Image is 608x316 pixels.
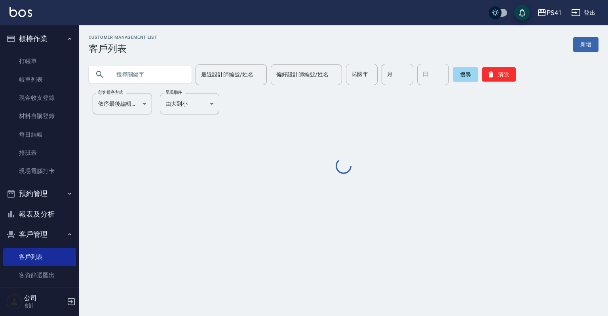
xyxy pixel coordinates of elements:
[93,93,152,114] div: 依序最後編輯時間
[3,266,76,284] a: 客資篩選匯出
[482,67,516,82] button: 清除
[534,5,565,21] button: PS41
[3,70,76,89] a: 帳單列表
[111,64,185,85] input: 搜尋關鍵字
[9,7,32,17] img: Logo
[3,204,76,225] button: 報表及分析
[3,248,76,266] a: 客戶列表
[24,302,65,309] p: 會計
[3,107,76,125] a: 材料自購登錄
[3,29,76,49] button: 櫃檯作業
[3,89,76,107] a: 現金收支登錄
[568,6,598,20] button: 登出
[514,5,530,21] button: save
[3,52,76,70] a: 打帳單
[6,294,22,310] img: Person
[98,89,123,95] label: 顧客排序方式
[3,144,76,162] a: 排班表
[89,43,157,54] h3: 客戶列表
[547,8,562,18] div: PS41
[165,89,182,95] label: 呈現順序
[89,35,157,40] h2: Customer Management List
[24,294,65,302] h5: 公司
[3,126,76,144] a: 每日結帳
[3,162,76,180] a: 現場電腦打卡
[3,183,76,204] button: 預約管理
[3,224,76,245] button: 客戶管理
[3,284,76,303] a: 卡券管理
[160,93,219,114] div: 由大到小
[453,67,478,82] button: 搜尋
[573,37,598,52] a: 新增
